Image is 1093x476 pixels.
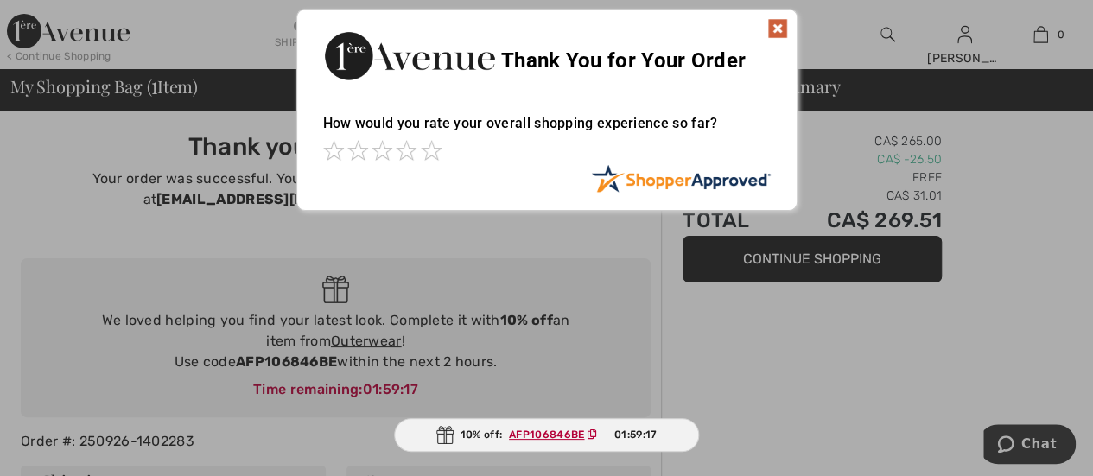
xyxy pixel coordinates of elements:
[767,18,788,39] img: x
[501,48,746,73] span: Thank You for Your Order
[323,98,771,164] div: How would you rate your overall shopping experience so far?
[614,427,657,442] span: 01:59:17
[38,12,73,28] span: Chat
[394,418,700,452] div: 10% off:
[436,426,454,444] img: Gift.svg
[509,428,584,441] ins: AFP106846BE
[323,27,496,85] img: Thank You for Your Order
